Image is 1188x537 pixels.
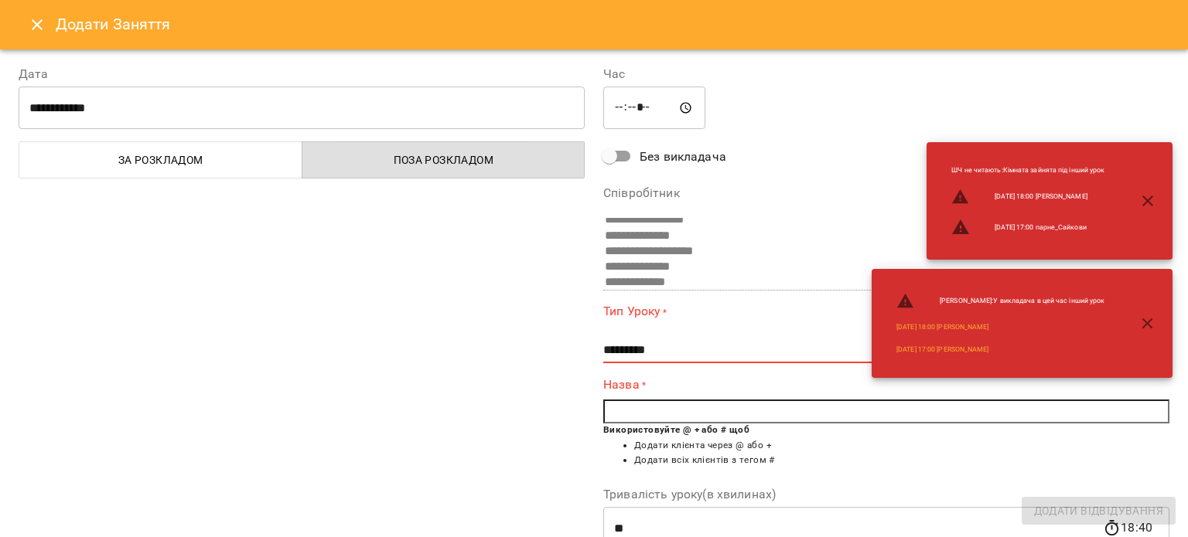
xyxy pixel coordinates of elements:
[634,453,1169,468] li: Додати всіх клієнтів з тегом #
[603,303,1169,321] label: Тип Уроку
[603,376,1169,393] label: Назва
[603,68,1169,80] label: Час
[19,68,585,80] label: Дата
[19,6,56,43] button: Close
[896,345,988,355] a: [DATE] 17:00 [PERSON_NAME]
[29,151,293,169] span: За розкладом
[939,212,1117,243] li: [DATE] 17:00 парне_Сайкови
[634,438,1169,454] li: Додати клієнта через @ або +
[939,159,1117,182] li: ШЧ не читають : Кімната зайнята під інший урок
[56,12,1169,36] h6: Додати Заняття
[896,322,988,332] a: [DATE] 18:00 [PERSON_NAME]
[603,187,1169,199] label: Співробітник
[603,488,1169,501] label: Тривалість уроку(в хвилинах)
[312,151,576,169] span: Поза розкладом
[603,424,749,435] b: Використовуйте @ + або # щоб
[19,141,302,178] button: За розкладом
[302,141,585,178] button: Поза розкладом
[640,148,726,166] span: Без викладача
[884,286,1117,317] li: [PERSON_NAME] : У викладача в цей час інший урок
[939,182,1117,212] li: [DATE] 18:00 [PERSON_NAME]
